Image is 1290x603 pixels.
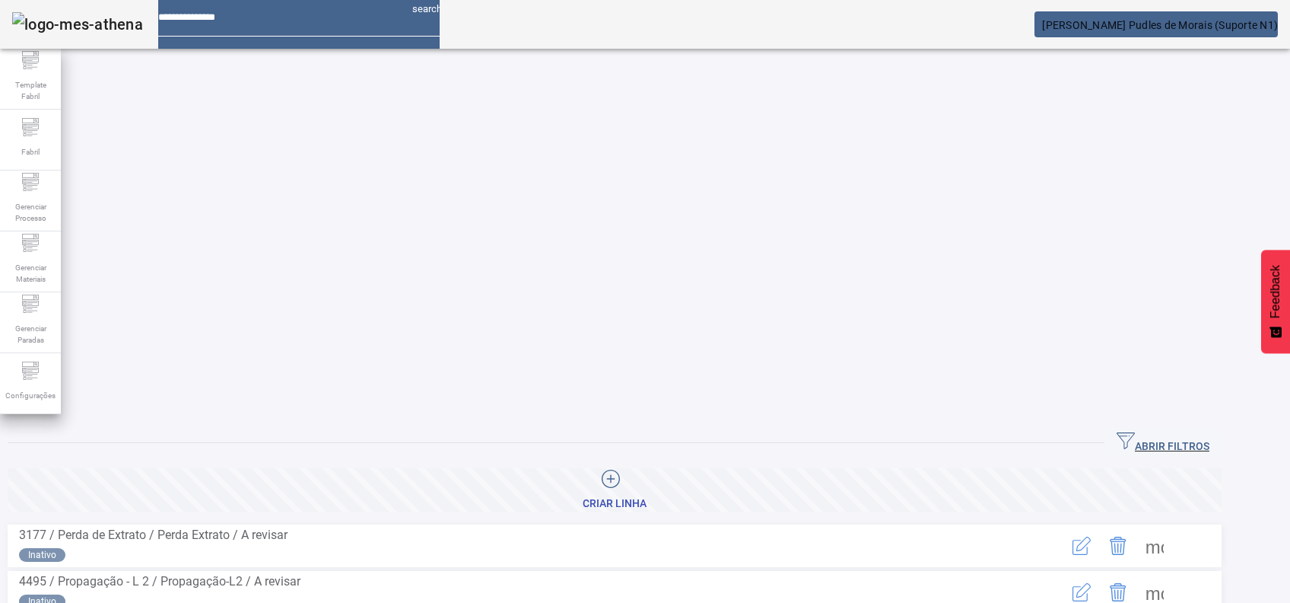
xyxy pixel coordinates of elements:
[8,196,53,228] span: Gerenciar Processo
[8,75,53,107] span: Template Fabril
[1104,429,1222,457] button: ABRIR FILTROS
[1042,19,1278,31] span: [PERSON_NAME] Pudles de Morais (Suporte N1)
[17,142,44,162] span: Fabril
[8,318,53,350] span: Gerenciar Paradas
[8,468,1222,512] button: Criar linha
[19,574,300,589] span: 4495 / Propagação - L 2 / Propagação-L2 / A revisar
[1136,528,1173,564] button: Mais
[1117,432,1209,455] span: ABRIR FILTROS
[19,528,288,542] span: 3177 / Perda de Extrato / Perda Extrato / A revisar
[8,257,53,289] span: Gerenciar Materiais
[28,548,56,562] span: Inativo
[12,12,143,37] img: logo-mes-athena
[583,496,647,512] div: Criar linha
[1261,250,1290,353] button: Feedback - Mostrar pesquisa
[1,385,60,406] span: Configurações
[1269,265,1282,318] span: Feedback
[1100,528,1136,564] button: Delete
